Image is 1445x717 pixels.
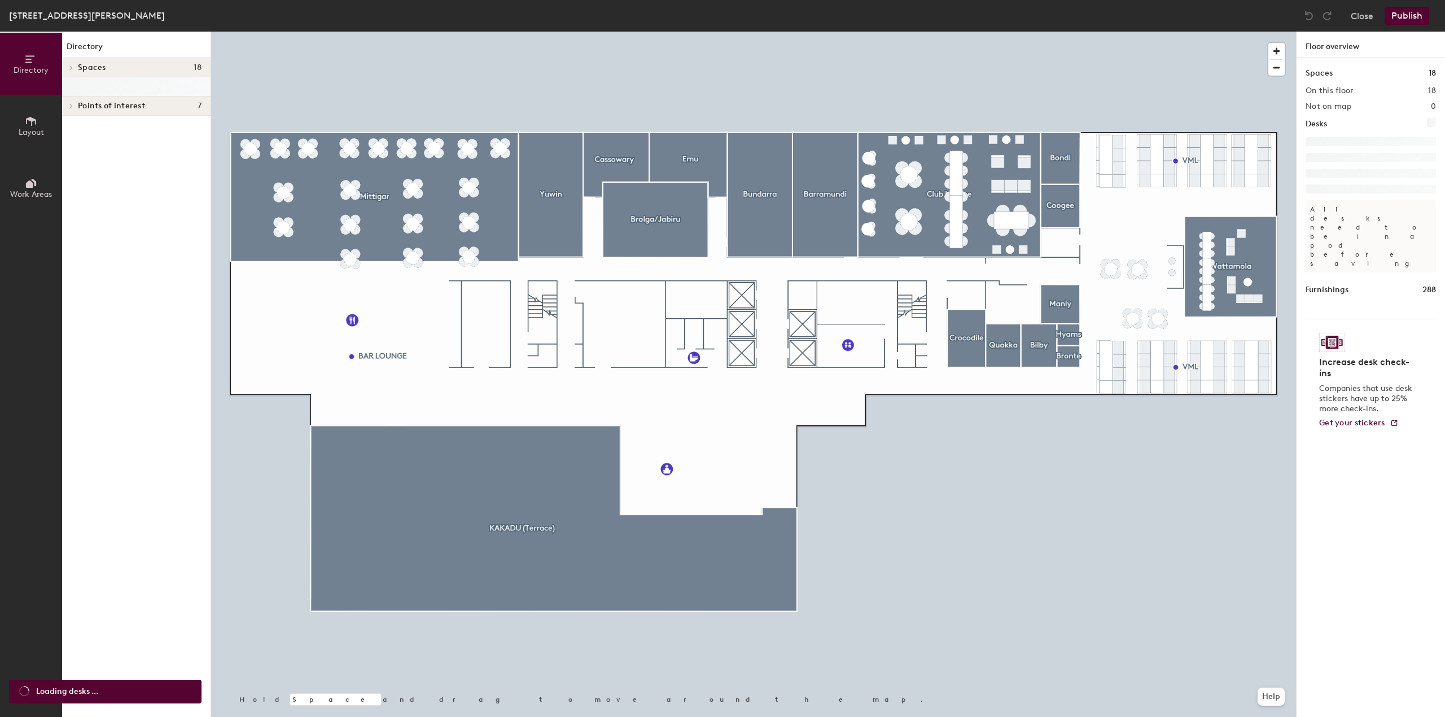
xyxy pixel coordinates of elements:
span: Spaces [78,63,106,72]
span: Layout [19,127,44,137]
h1: Floor overview [1297,32,1445,58]
span: Work Areas [10,190,52,199]
span: Points of interest [78,102,145,111]
div: [STREET_ADDRESS][PERSON_NAME] [9,8,165,23]
img: Undo [1303,10,1315,21]
button: Help [1258,688,1285,706]
h2: On this floor [1306,86,1354,95]
p: Companies that use desk stickers have up to 25% more check-ins. [1319,384,1416,414]
h1: Furnishings [1306,284,1348,296]
a: Get your stickers [1319,419,1399,428]
h4: Increase desk check-ins [1319,357,1416,379]
h1: Desks [1306,118,1327,130]
span: Directory [14,65,49,75]
h1: 18 [1429,67,1436,80]
span: Get your stickers [1319,418,1385,428]
span: Loading desks ... [36,685,98,698]
button: Publish [1385,7,1429,25]
h2: Not on map [1306,102,1351,111]
h1: 288 [1422,284,1436,296]
p: All desks need to be in a pod before saving [1306,200,1436,272]
img: Sticker logo [1319,333,1345,352]
h1: Spaces [1306,67,1333,80]
span: 7 [198,102,202,111]
h2: 0 [1431,102,1436,111]
h1: Directory [62,41,211,58]
span: 18 [194,63,202,72]
h2: 18 [1428,86,1436,95]
img: Redo [1321,10,1333,21]
button: Close [1351,7,1373,25]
